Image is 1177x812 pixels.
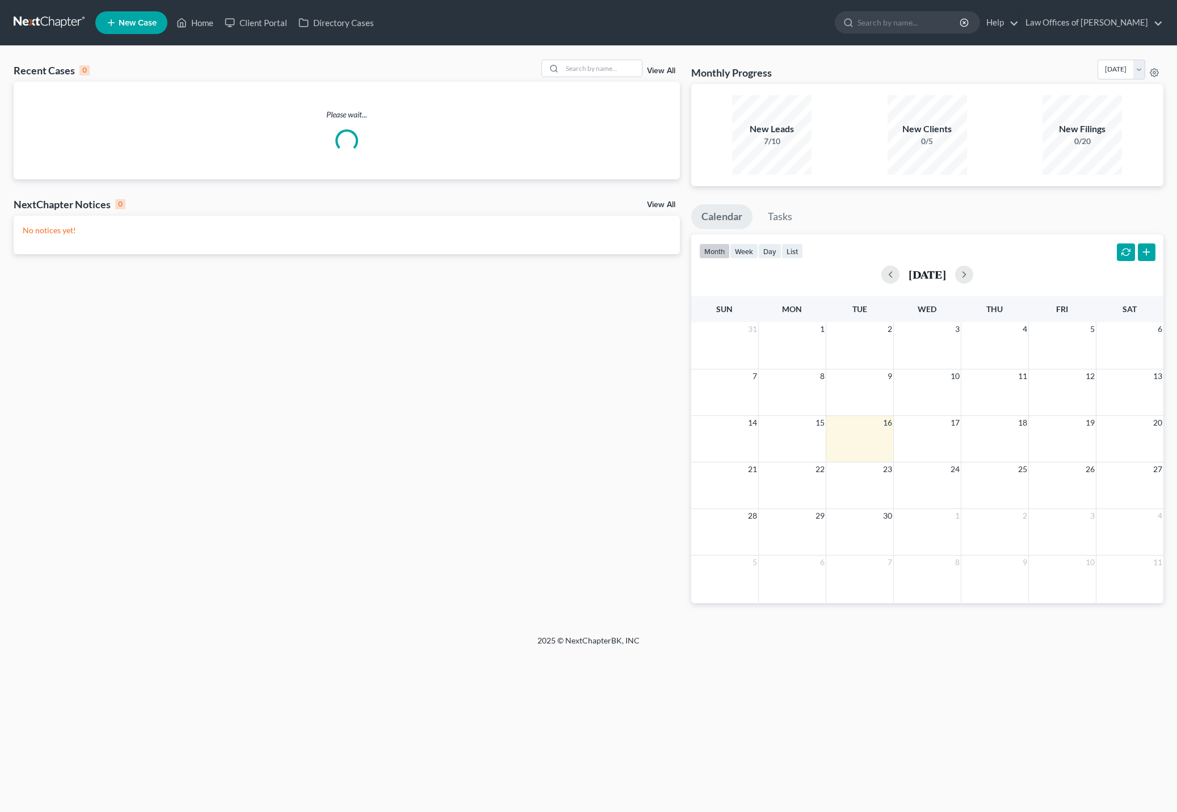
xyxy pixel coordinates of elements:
span: 10 [1084,556,1096,569]
input: Search by name... [562,60,642,77]
div: 7/10 [732,136,812,147]
button: month [699,243,730,259]
span: Tue [852,304,867,314]
div: 0 [115,199,125,209]
span: 9 [1022,556,1028,569]
a: Law Offices of [PERSON_NAME] [1020,12,1163,33]
span: 30 [882,509,893,523]
button: day [758,243,781,259]
span: 19 [1084,416,1096,430]
button: week [730,243,758,259]
span: 1 [954,509,961,523]
a: Home [171,12,219,33]
div: New Clients [888,123,967,136]
span: 2 [1022,509,1028,523]
span: 31 [747,322,758,336]
input: Search by name... [857,12,961,33]
span: 12 [1084,369,1096,383]
span: 3 [954,322,961,336]
a: Client Portal [219,12,293,33]
span: 11 [1017,369,1028,383]
a: Directory Cases [293,12,380,33]
a: View All [647,67,675,75]
div: 0/20 [1043,136,1122,147]
span: 7 [751,369,758,383]
span: 13 [1152,369,1163,383]
span: 5 [1089,322,1096,336]
a: Tasks [758,204,802,229]
span: 21 [747,462,758,476]
button: list [781,243,803,259]
span: 26 [1084,462,1096,476]
a: Help [981,12,1019,33]
span: 5 [751,556,758,569]
span: Sat [1123,304,1137,314]
span: 29 [814,509,826,523]
span: 2 [886,322,893,336]
div: NextChapter Notices [14,197,125,211]
span: 11 [1152,556,1163,569]
span: 25 [1017,462,1028,476]
span: New Case [119,19,157,27]
span: 4 [1157,509,1163,523]
p: Please wait... [14,109,680,120]
span: Wed [918,304,936,314]
span: 4 [1022,322,1028,336]
div: New Filings [1043,123,1122,136]
span: 8 [954,556,961,569]
span: 22 [814,462,826,476]
div: 0 [79,65,90,75]
div: 0/5 [888,136,967,147]
span: 8 [819,369,826,383]
span: 1 [819,322,826,336]
span: 28 [747,509,758,523]
span: 27 [1152,462,1163,476]
span: Fri [1056,304,1068,314]
div: Recent Cases [14,64,90,77]
div: 2025 © NextChapterBK, INC [265,635,912,655]
span: Thu [986,304,1003,314]
span: Sun [716,304,733,314]
span: 3 [1089,509,1096,523]
span: 23 [882,462,893,476]
span: 14 [747,416,758,430]
span: 9 [886,369,893,383]
span: 15 [814,416,826,430]
p: No notices yet! [23,225,671,236]
span: Mon [782,304,802,314]
span: 20 [1152,416,1163,430]
span: 17 [949,416,961,430]
span: 16 [882,416,893,430]
a: View All [647,201,675,209]
span: 18 [1017,416,1028,430]
div: New Leads [732,123,812,136]
span: 6 [1157,322,1163,336]
span: 10 [949,369,961,383]
h3: Monthly Progress [691,66,772,79]
span: 7 [886,556,893,569]
h2: [DATE] [909,268,946,280]
a: Calendar [691,204,753,229]
span: 6 [819,556,826,569]
span: 24 [949,462,961,476]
